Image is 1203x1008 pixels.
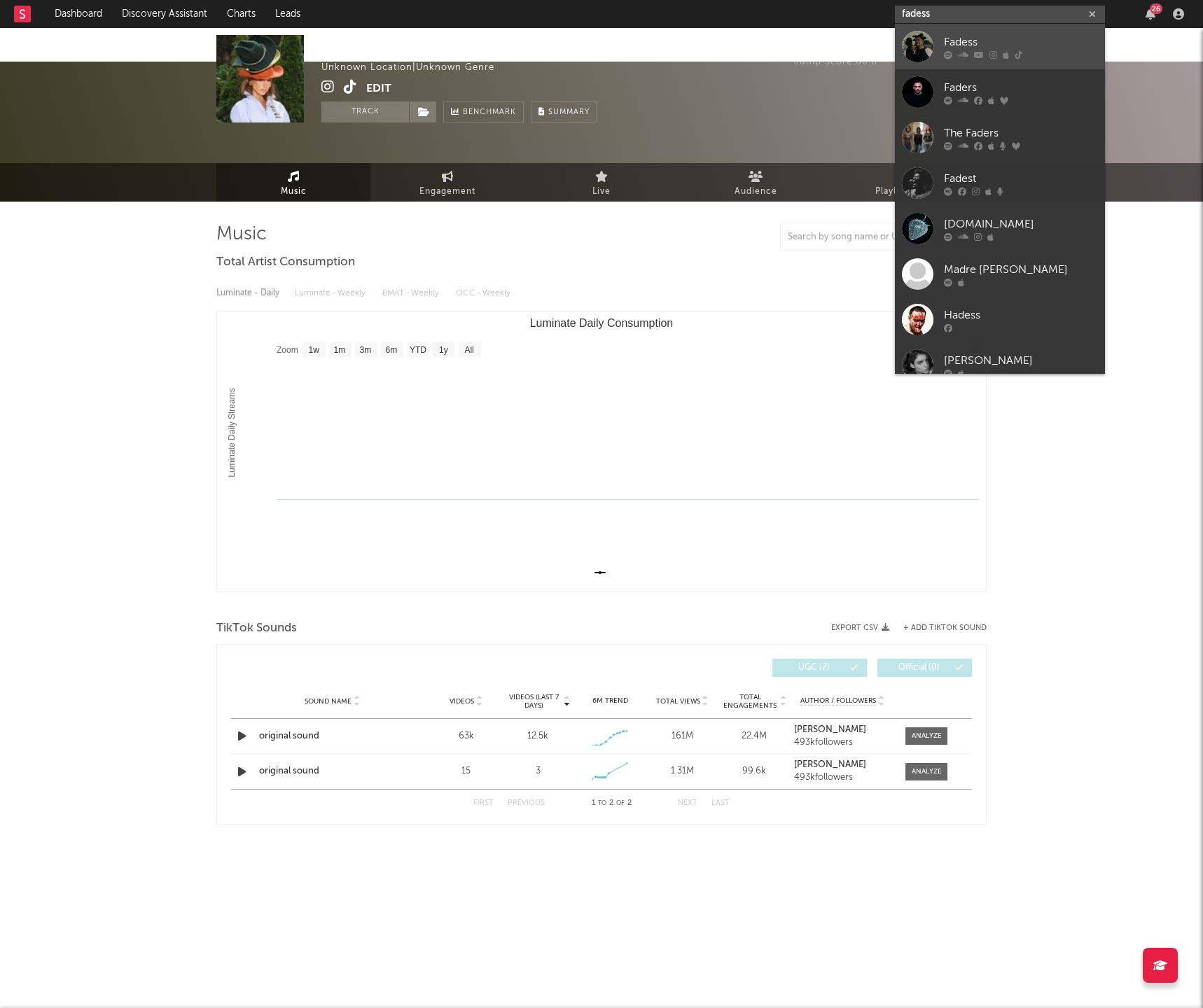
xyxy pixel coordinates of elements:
[895,297,1105,342] a: Hadess
[450,697,474,706] span: Videos
[524,163,679,202] a: Live
[463,104,516,121] span: Benchmark
[536,764,541,778] div: 3
[794,57,877,66] span: Jump Score: 60.0
[464,345,473,355] text: All
[794,725,891,735] a: [PERSON_NAME]
[531,101,597,122] button: Summary
[386,345,398,355] text: 6m
[259,764,405,778] a: original sound
[944,170,1098,187] div: Fadest
[781,664,846,672] span: UGC ( 2 )
[370,163,524,202] a: Engagement
[473,799,494,807] button: First
[548,108,590,116] span: Summary
[527,729,548,743] div: 12.5k
[217,311,986,591] svg: Luminate Daily Consumption
[833,163,987,202] a: Playlists/Charts
[794,773,891,783] div: 493k followers
[722,764,787,778] div: 99.6k
[895,342,1105,388] a: [PERSON_NAME]
[944,261,1098,278] div: Madre [PERSON_NAME]
[598,800,606,806] span: to
[366,80,391,97] button: Edit
[433,764,499,778] div: 15
[722,729,787,743] div: 22.4M
[886,664,951,672] span: Official ( 0 )
[419,183,475,200] span: Engagement
[800,696,876,706] span: Author / Followers
[656,697,700,706] span: Total Views
[216,163,370,202] a: Music
[895,69,1105,115] a: Faders
[1150,3,1162,14] div: 26
[530,317,674,329] text: Luminate Daily Consumption
[678,799,697,807] button: Next
[227,388,237,477] text: Luminate Daily Streams
[895,251,1105,297] a: Madre [PERSON_NAME]
[1146,8,1155,20] button: 26
[944,34,1098,50] div: Fadess
[895,115,1105,160] a: The Faders
[508,799,545,807] button: Previous
[875,183,945,200] span: Playlists/Charts
[889,624,987,632] button: + Add TikTok Sound
[433,729,499,743] div: 63k
[735,183,777,200] span: Audience
[439,345,448,355] text: 1y
[895,206,1105,251] a: [DOMAIN_NAME]
[877,659,972,677] button: Official(0)
[259,729,405,743] a: original sound
[944,307,1098,323] div: Hadess
[616,800,625,806] span: of
[506,693,562,710] span: Videos (last 7 days)
[944,79,1098,96] div: Faders
[794,760,891,770] a: [PERSON_NAME]
[410,345,426,355] text: YTD
[722,693,779,710] span: Total Engagements
[944,125,1098,141] div: The Faders
[277,345,298,355] text: Zoom
[309,345,320,355] text: 1w
[573,795,650,812] div: 1 2 2
[650,729,715,743] div: 161M
[592,183,611,200] span: Live
[281,183,307,200] span: Music
[216,620,297,637] span: TikTok Sounds
[443,101,524,122] a: Benchmark
[334,345,346,355] text: 1m
[360,345,372,355] text: 3m
[944,216,1098,232] div: [DOMAIN_NAME]
[772,659,867,677] button: UGC(2)
[305,697,352,706] span: Sound Name
[831,624,889,632] button: Export CSV
[781,232,929,243] input: Search by song name or URL
[944,352,1098,369] div: [PERSON_NAME]
[895,6,1105,23] input: Search for artists
[650,764,715,778] div: 1.31M
[578,696,643,706] div: 6M Trend
[895,24,1105,69] a: Fadess
[895,160,1105,206] a: Fadest
[679,163,833,202] a: Audience
[903,624,987,632] button: + Add TikTok Sound
[794,738,891,748] div: 493k followers
[794,725,866,734] strong: [PERSON_NAME]
[794,760,866,769] strong: [PERSON_NAME]
[711,799,730,807] button: Last
[216,254,355,271] span: Total Artist Consumption
[321,59,510,76] div: Unknown Location | Unknown Genre
[321,101,409,122] button: Track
